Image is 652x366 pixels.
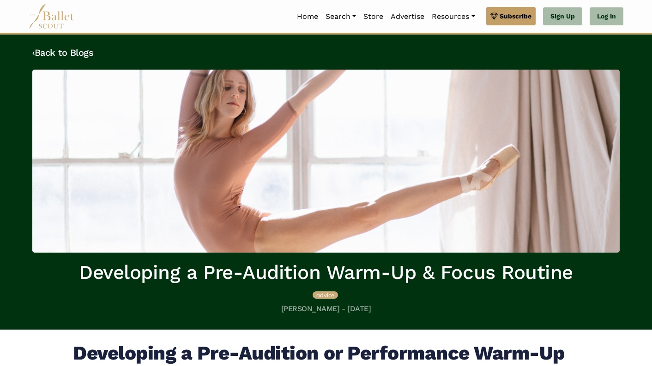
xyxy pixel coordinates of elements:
a: Subscribe [486,7,536,25]
a: Search [322,7,360,26]
a: Resources [428,7,478,26]
span: advice [316,291,334,299]
a: Advertise [387,7,428,26]
a: advice [313,290,338,299]
h5: [PERSON_NAME] - [DATE] [32,304,620,314]
code: ‹ [32,47,35,58]
img: header_image.img [32,70,620,253]
h1: Developing a Pre-Audition Warm-Up & Focus Routine [32,260,620,285]
a: Home [293,7,322,26]
span: Subscribe [500,11,531,21]
a: Log In [590,7,623,26]
a: Store [360,7,387,26]
a: Sign Up [543,7,582,26]
a: ‹Back to Blogs [32,47,93,58]
img: gem.svg [490,11,498,21]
